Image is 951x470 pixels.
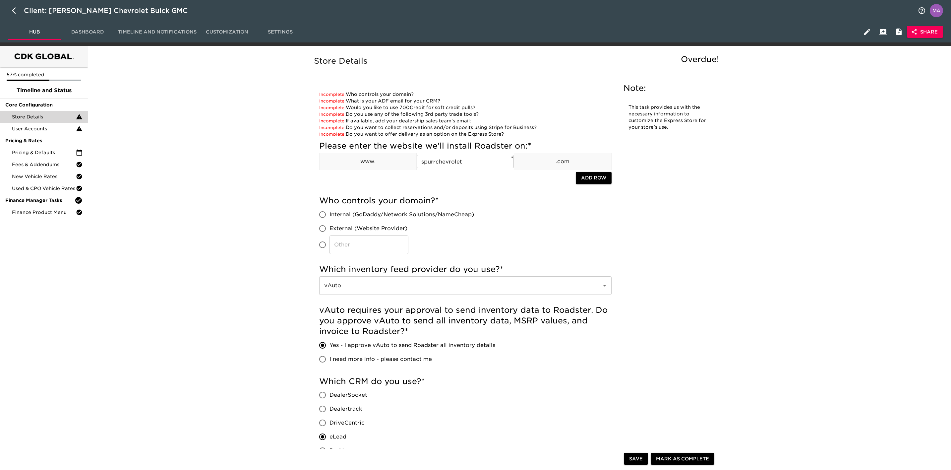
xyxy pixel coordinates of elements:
[329,211,474,219] span: Internal (GoDaddy/Network Solutions/NameCheap)
[319,98,440,103] a: What is your ADF email for your CRM?
[65,28,110,36] span: Dashboard
[5,101,83,108] span: Core Configuration
[12,185,76,192] span: Used & CPO Vehicle Rates
[859,24,875,40] button: Edit Hub
[319,99,346,103] span: Incomplete:
[12,173,76,180] span: New Vehicle Rates
[12,113,76,120] span: Store Details
[329,433,346,441] span: eLead
[914,3,930,19] button: notifications
[12,125,76,132] span: User Accounts
[329,341,495,349] span: Yes - I approve vAuto to send Roadster all inventory details
[875,24,891,40] button: Client View
[319,118,346,123] span: Incomplete:
[329,235,408,254] input: Other
[24,5,197,16] div: Client: [PERSON_NAME] Chevrolet Buick GMC
[681,54,719,64] span: Overdue!
[629,455,643,463] span: Save
[930,4,943,17] img: Profile
[319,125,537,130] a: Do you want to collect reservations and/or deposits using Stripe for Business?
[624,453,648,465] button: Save
[319,105,475,110] a: Would you like to use 700Credit for soft credit pulls?
[319,105,346,110] span: Incomplete:
[319,264,612,275] h5: Which inventory feed provider do you use?
[7,71,81,78] p: 57% completed
[320,158,417,166] p: www.
[258,28,303,36] span: Settings
[624,83,713,94] h5: Note:
[514,158,611,166] p: .com
[329,225,407,233] span: External (Website Provider)
[319,131,504,137] a: Do you want to offer delivery as an option on the Express Store?
[319,125,346,130] span: Incomplete:
[319,112,346,117] span: Incomplete:
[5,197,75,204] span: Finance Manager Tasks
[907,26,943,38] button: Share
[205,28,250,36] span: Customization
[5,137,83,144] span: Pricing & Rates
[12,209,76,216] span: Finance Product Menu
[319,195,612,206] h5: Who controls your domain?
[891,24,907,40] button: Internal Notes and Comments
[319,132,346,137] span: Incomplete:
[576,172,612,184] button: Add Row
[12,149,76,156] span: Pricing & Defaults
[319,111,479,117] a: Do you use any of the following 3rd party trade tools?
[329,391,367,399] span: DealerSocket
[118,28,197,36] span: Timeline and Notifications
[329,355,432,363] span: I need more info - please contact me
[651,453,714,465] button: Mark as Complete
[581,174,606,182] span: Add Row
[319,92,414,97] a: Who controls your domain?
[329,447,351,455] span: ProMax
[12,28,57,36] span: Hub
[628,104,708,131] p: This task provides us with the necessary information to customize the Express Store for your stor...
[912,28,938,36] span: Share
[319,376,612,387] h5: Which CRM do you use?
[656,455,709,463] span: Mark as Complete
[600,281,609,290] button: Open
[319,141,612,151] h5: Please enter the website we'll install Roadster on:
[319,118,471,123] a: If available, add your dealership sales team's email:
[12,161,76,168] span: Fees & Addendums
[319,305,612,337] h5: vAuto requires your approval to send inventory data to Roadster. Do you approve vAuto to send all...
[329,419,365,427] span: DriveCentric
[314,56,722,66] h5: Store Details
[5,87,83,95] span: Timeline and Status
[329,405,362,413] span: Dealertrack
[319,92,346,97] span: Incomplete:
